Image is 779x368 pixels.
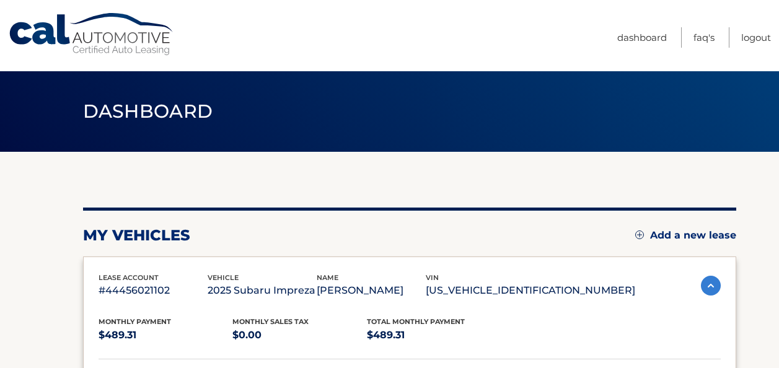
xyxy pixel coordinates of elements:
img: accordion-active.svg [701,276,721,296]
span: Total Monthly Payment [367,317,465,326]
a: Add a new lease [635,229,736,242]
a: FAQ's [693,27,715,48]
a: Cal Automotive [8,12,175,56]
img: add.svg [635,230,644,239]
h2: my vehicles [83,226,190,245]
a: Dashboard [617,27,667,48]
p: [US_VEHICLE_IDENTIFICATION_NUMBER] [426,282,635,299]
p: 2025 Subaru Impreza [208,282,317,299]
p: $489.31 [367,326,501,344]
span: vin [426,273,439,282]
p: [PERSON_NAME] [317,282,426,299]
span: name [317,273,338,282]
p: $489.31 [99,326,233,344]
p: $0.00 [232,326,367,344]
span: Monthly Payment [99,317,171,326]
span: vehicle [208,273,239,282]
a: Logout [741,27,771,48]
p: #44456021102 [99,282,208,299]
span: Monthly sales Tax [232,317,309,326]
span: Dashboard [83,100,213,123]
span: lease account [99,273,159,282]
